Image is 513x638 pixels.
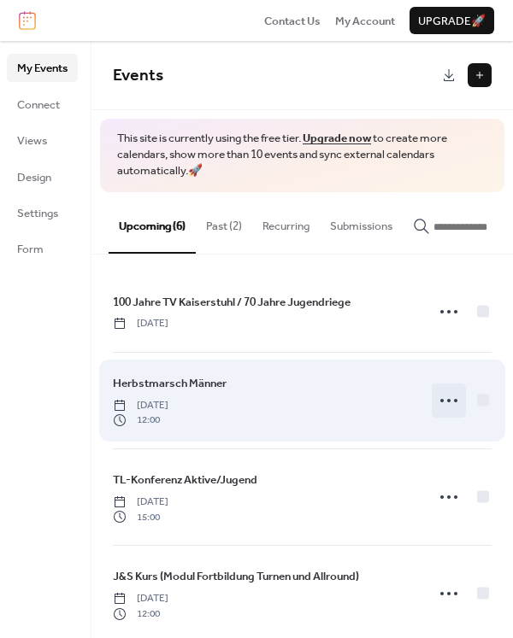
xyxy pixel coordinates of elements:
[113,375,227,392] span: Herbstmarsch Männer
[7,91,78,118] a: Connect
[113,293,351,312] a: 100 Jahre TV Kaiserstuhl / 70 Jahre Jugendriege
[109,192,196,254] button: Upcoming (6)
[7,126,78,154] a: Views
[113,398,168,413] span: [DATE]
[113,567,359,586] a: J&S Kurs (Modul Fortbildung Turnen und Allround)
[113,413,168,428] span: 12:00
[7,54,78,81] a: My Events
[17,169,51,186] span: Design
[113,316,168,331] span: [DATE]
[17,60,68,77] span: My Events
[335,12,395,29] a: My Account
[410,7,494,34] button: Upgrade🚀
[19,11,36,30] img: logo
[113,471,257,489] span: TL-Konferenz Aktive/Jugend
[113,568,359,585] span: J&S Kurs (Modul Fortbildung Turnen und Allround)
[113,495,168,510] span: [DATE]
[264,12,321,29] a: Contact Us
[303,127,371,149] a: Upgrade now
[252,192,320,252] button: Recurring
[113,606,168,622] span: 12:00
[7,199,78,226] a: Settings
[264,13,321,30] span: Contact Us
[17,205,58,222] span: Settings
[320,192,403,252] button: Submissions
[113,294,351,311] span: 100 Jahre TV Kaiserstuhl / 70 Jahre Jugendriege
[113,60,163,91] span: Events
[117,131,487,179] span: This site is currently using the free tier. to create more calendars, show more than 10 events an...
[418,13,486,30] span: Upgrade 🚀
[196,192,252,252] button: Past (2)
[113,591,168,606] span: [DATE]
[113,471,257,489] a: TL-Konferenz Aktive/Jugend
[7,235,78,262] a: Form
[113,374,227,393] a: Herbstmarsch Männer
[17,132,47,149] span: Views
[113,510,168,525] span: 15:00
[17,241,44,258] span: Form
[335,13,395,30] span: My Account
[7,163,78,190] a: Design
[17,97,60,114] span: Connect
